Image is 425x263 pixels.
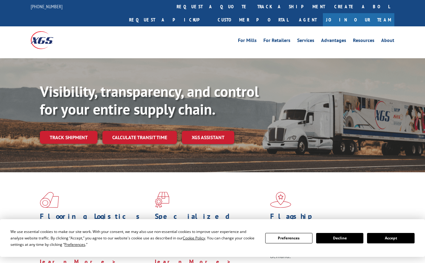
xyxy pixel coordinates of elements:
[238,38,257,45] a: For Mills
[316,233,363,243] button: Decline
[263,38,290,45] a: For Retailers
[155,192,169,208] img: xgs-icon-focused-on-flooring-red
[270,213,381,238] h1: Flagship Distribution Model
[40,192,59,208] img: xgs-icon-total-supply-chain-intelligence-red
[321,38,346,45] a: Advantages
[31,3,63,10] a: [PHONE_NUMBER]
[182,131,234,144] a: XGS ASSISTANT
[323,13,394,26] a: Join Our Team
[213,13,293,26] a: Customer Portal
[40,82,259,119] b: Visibility, transparency, and control for your entire supply chain.
[40,213,150,231] h1: Flooring Logistics Solutions
[367,233,414,243] button: Accept
[270,238,366,260] span: Our agile distribution network gives you nationwide inventory management on demand.
[381,38,394,45] a: About
[10,228,258,248] div: We use essential cookies to make our site work. With your consent, we may also use non-essential ...
[64,242,85,247] span: Preferences
[124,13,213,26] a: Request a pickup
[270,192,291,208] img: xgs-icon-flagship-distribution-model-red
[40,131,98,144] a: Track shipment
[353,38,374,45] a: Resources
[265,233,312,243] button: Preferences
[297,38,314,45] a: Services
[155,213,265,231] h1: Specialized Freight Experts
[102,131,177,144] a: Calculate transit time
[293,13,323,26] a: Agent
[183,235,205,241] span: Cookie Policy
